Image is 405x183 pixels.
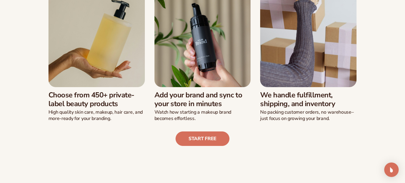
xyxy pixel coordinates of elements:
[176,131,229,146] a: Start free
[260,109,357,122] p: No packing customer orders, no warehouse–just focus on growing your brand.
[384,162,399,177] div: Open Intercom Messenger
[260,91,357,108] h3: We handle fulfillment, shipping, and inventory
[48,91,145,108] h3: Choose from 450+ private-label beauty products
[154,109,251,122] p: Watch how starting a makeup brand becomes effortless.
[48,109,145,122] p: High quality skin care, makeup, hair care, and more-ready for your branding.
[154,91,251,108] h3: Add your brand and sync to your store in minutes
